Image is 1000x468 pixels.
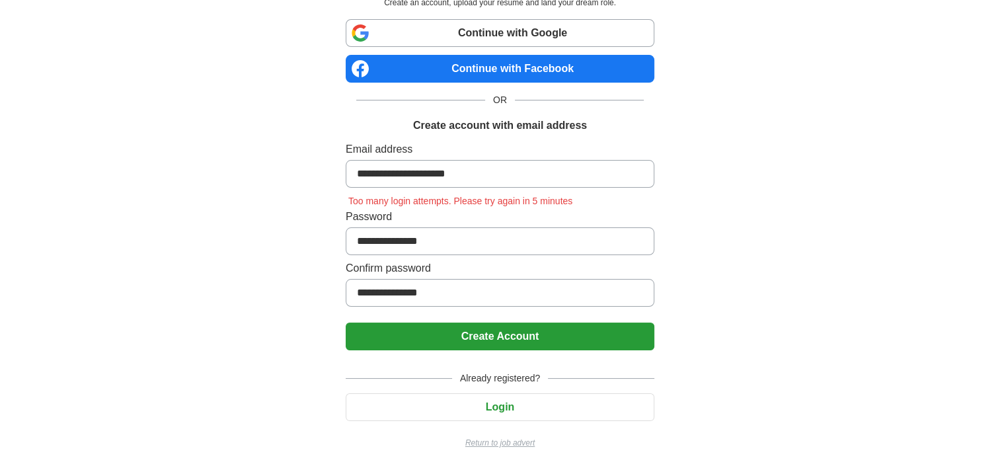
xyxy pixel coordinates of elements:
button: Create Account [346,323,654,350]
span: OR [485,93,515,107]
a: Continue with Facebook [346,55,654,83]
a: Login [346,401,654,412]
label: Confirm password [346,260,654,276]
a: Return to job advert [346,437,654,449]
label: Password [346,209,654,225]
span: Too many login attempts. Please try again in 5 minutes [346,196,575,206]
h1: Create account with email address [413,118,587,134]
label: Email address [346,141,654,157]
button: Login [346,393,654,421]
span: Already registered? [452,371,548,385]
a: Continue with Google [346,19,654,47]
